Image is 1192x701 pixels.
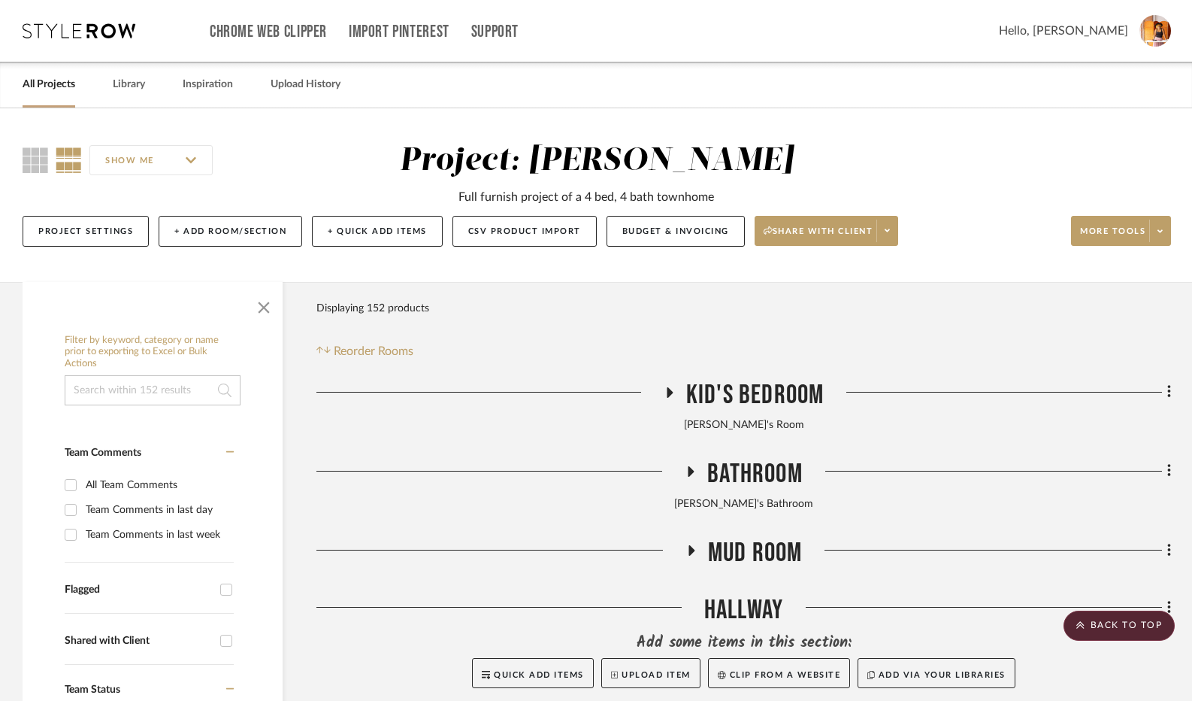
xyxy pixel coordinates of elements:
input: Search within 152 results [65,375,241,405]
span: Team Status [65,684,120,695]
div: Flagged [65,584,213,596]
scroll-to-top-button: BACK TO TOP [1063,611,1175,641]
h6: Filter by keyword, category or name prior to exporting to Excel or Bulk Actions [65,335,241,370]
span: More tools [1080,226,1145,248]
span: Mud Room [708,537,803,569]
span: Team Comments [65,448,141,458]
a: Inspiration [183,74,233,95]
button: CSV Product Import [452,216,597,247]
button: Project Settings [23,216,149,247]
span: Kid's Bedroom [686,379,824,411]
span: Share with client [764,226,873,248]
button: Quick Add Items [472,658,594,688]
a: Support [471,26,519,38]
img: avatar [1139,15,1171,47]
a: Import Pinterest [349,26,449,38]
button: Add via your libraries [858,658,1015,688]
a: Chrome Web Clipper [210,26,327,38]
div: Team Comments in last day [86,498,230,522]
a: All Projects [23,74,75,95]
div: All Team Comments [86,473,230,497]
div: Full furnish project of a 4 bed, 4 bath townhome [458,188,714,206]
button: Reorder Rooms [316,342,413,360]
div: [PERSON_NAME]'s Bathroom [316,496,1171,513]
button: + Add Room/Section [159,216,302,247]
span: Reorder Rooms [334,342,413,360]
span: Hello, [PERSON_NAME] [999,22,1128,40]
div: [PERSON_NAME]'s Room [316,417,1171,434]
button: Close [249,290,279,320]
div: Shared with Client [65,635,213,648]
button: Upload Item [601,658,700,688]
button: More tools [1071,216,1171,246]
button: Budget & Invoicing [607,216,745,247]
div: Add some items in this section: [316,633,1171,654]
span: Bathroom [707,458,803,490]
button: Share with client [755,216,899,246]
div: Team Comments in last week [86,523,230,547]
button: + Quick Add Items [312,216,443,247]
span: Quick Add Items [494,671,584,679]
div: Project: [PERSON_NAME] [400,145,794,177]
button: Clip from a website [708,658,850,688]
a: Library [113,74,145,95]
a: Upload History [271,74,340,95]
div: Displaying 152 products [316,293,429,323]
